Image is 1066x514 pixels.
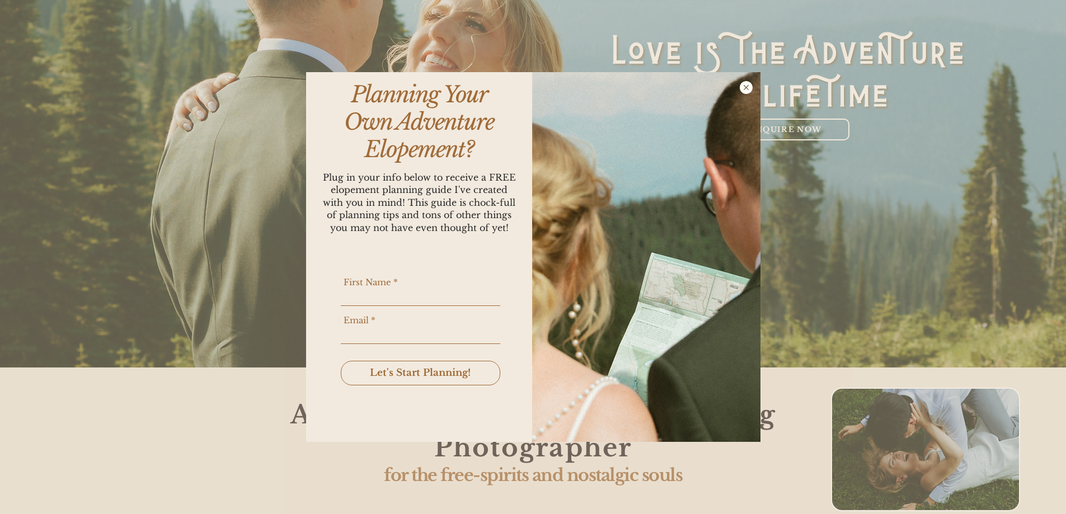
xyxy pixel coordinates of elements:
[323,172,516,233] span: Plug in your info below to receive a FREE elopement planning guide I've created with you in mind!...
[341,316,500,324] label: Email
[344,81,494,163] span: Planning Your Own Adventure Elopement?
[341,278,500,286] label: First Name
[739,81,754,94] div: Back to site
[532,72,760,442] img: film-12.jpg
[370,366,471,380] span: Let's Start Planning!
[341,361,500,385] button: Let's Start Planning!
